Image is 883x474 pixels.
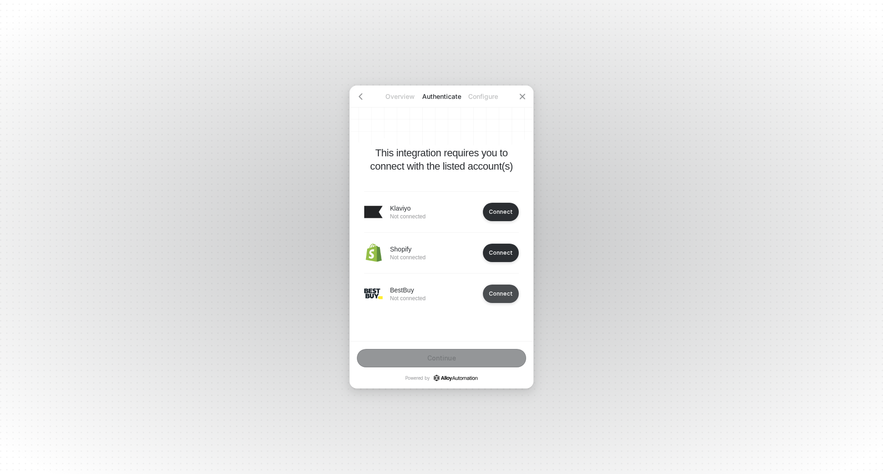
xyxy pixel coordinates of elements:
div: Connect [489,208,513,215]
button: Continue [357,349,526,367]
p: Not connected [390,254,425,261]
img: icon [364,285,383,303]
p: Shopify [390,245,425,254]
button: Connect [483,285,519,303]
button: Connect [483,244,519,262]
p: Overview [379,92,421,101]
span: icon-arrow-left [357,93,364,100]
div: Connect [489,249,513,256]
img: icon [364,244,383,262]
p: Klaviyo [390,204,425,213]
button: Connect [483,203,519,221]
img: icon [364,203,383,221]
p: Not connected [390,295,425,302]
p: Configure [462,92,504,101]
p: This integration requires you to connect with the listed account(s) [364,146,519,173]
p: Powered by [405,375,478,381]
p: Authenticate [421,92,462,101]
p: BestBuy [390,286,425,295]
div: Connect [489,290,513,297]
p: Not connected [390,213,425,220]
a: icon-success [434,375,478,381]
span: icon-close [519,93,526,100]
